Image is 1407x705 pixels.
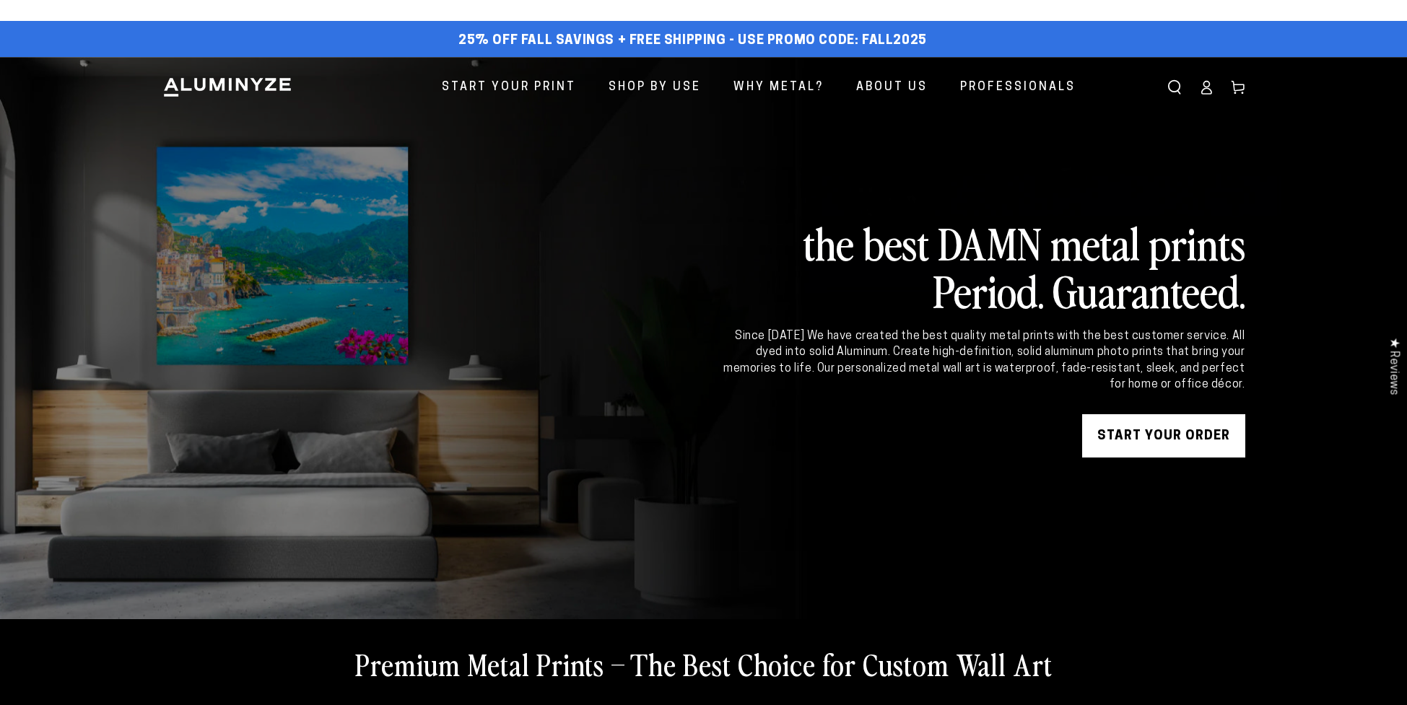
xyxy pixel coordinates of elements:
[598,69,712,107] a: Shop By Use
[442,77,576,98] span: Start Your Print
[949,69,1086,107] a: Professionals
[733,77,824,98] span: Why Metal?
[1380,326,1407,406] div: Click to open Judge.me floating reviews tab
[355,645,1053,683] h2: Premium Metal Prints – The Best Choice for Custom Wall Art
[1082,414,1245,457] a: START YOUR Order
[609,77,701,98] span: Shop By Use
[1159,71,1190,103] summary: Search our site
[960,77,1076,98] span: Professionals
[845,69,938,107] a: About Us
[721,219,1245,314] h2: the best DAMN metal prints Period. Guaranteed.
[721,328,1245,393] div: Since [DATE] We have created the best quality metal prints with the best customer service. All dy...
[458,33,927,49] span: 25% off FALL Savings + Free Shipping - Use Promo Code: FALL2025
[162,76,292,98] img: Aluminyze
[856,77,928,98] span: About Us
[431,69,587,107] a: Start Your Print
[723,69,835,107] a: Why Metal?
